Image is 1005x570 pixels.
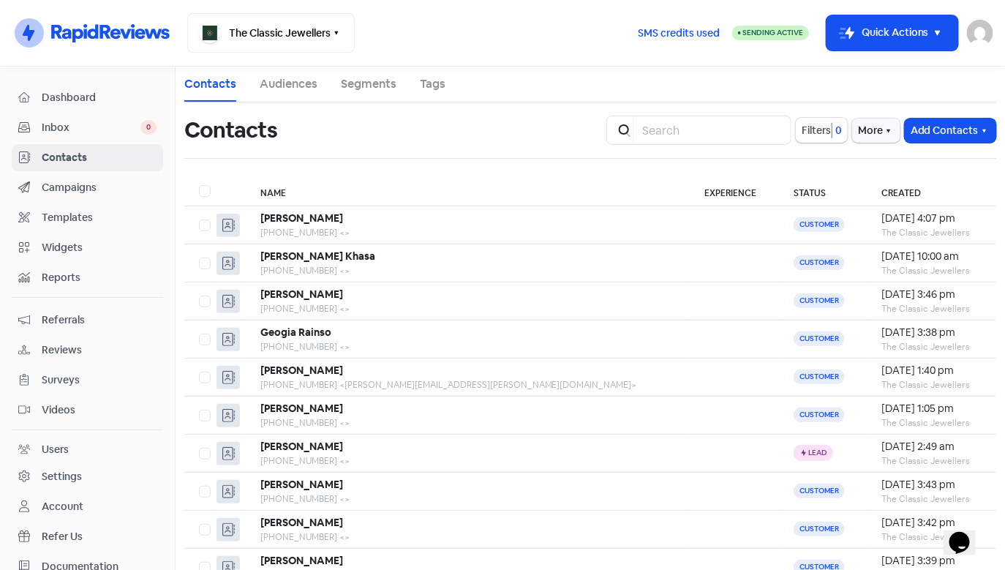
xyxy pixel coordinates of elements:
div: The Classic Jewellers [882,530,982,544]
div: The Classic Jewellers [882,416,982,430]
button: The Classic Jewellers [187,13,355,53]
div: [DATE] 3:43 pm [882,477,982,492]
div: [DATE] 10:00 am [882,249,982,264]
a: Reviews [12,337,163,364]
span: Lead [808,449,827,457]
a: Templates [12,204,163,231]
span: Customer [794,331,845,346]
div: [PHONE_NUMBER] <> [260,340,676,353]
a: SMS credits used [625,24,732,40]
div: [PHONE_NUMBER] <> [260,302,676,315]
span: Campaigns [42,180,157,195]
div: [PHONE_NUMBER] <> [260,264,676,277]
th: Name [246,176,690,206]
a: Account [12,493,163,520]
span: Customer [794,293,845,308]
a: Audiences [260,75,317,93]
span: Customer [794,370,845,384]
div: [DATE] 3:46 pm [882,287,982,302]
span: Refer Us [42,529,157,544]
span: Sending Active [742,28,803,37]
div: [DATE] 1:05 pm [882,401,982,416]
div: [PHONE_NUMBER] <> [260,492,676,506]
div: The Classic Jewellers [882,264,982,277]
div: [DATE] 4:07 pm [882,211,982,226]
span: Filters [802,123,831,138]
div: [DATE] 2:49 am [882,439,982,454]
div: Account [42,499,83,514]
div: The Classic Jewellers [882,492,982,506]
b: [PERSON_NAME] [260,288,343,301]
b: [PERSON_NAME] Khasa [260,250,375,263]
div: [PHONE_NUMBER] <> [260,454,676,468]
b: [PERSON_NAME] [260,364,343,377]
span: Customer [794,484,845,498]
span: SMS credits used [638,26,720,41]
div: [PHONE_NUMBER] <> [260,530,676,544]
th: Created [867,176,996,206]
span: Contacts [42,150,157,165]
span: 0 [832,123,842,138]
a: Settings [12,463,163,490]
span: 0 [140,120,157,135]
div: Settings [42,469,82,484]
div: [DATE] 1:40 pm [882,363,982,378]
span: Inbox [42,120,140,135]
span: Reviews [42,342,157,358]
b: [PERSON_NAME] [260,516,343,529]
a: Videos [12,397,163,424]
span: Customer [794,217,845,232]
a: Contacts [184,75,236,93]
div: [PHONE_NUMBER] <> [260,226,676,239]
span: Reports [42,270,157,285]
div: The Classic Jewellers [882,302,982,315]
b: Geogia Rainso [260,326,331,339]
div: [DATE] 3:38 pm [882,325,982,340]
img: User [967,20,993,46]
th: Status [779,176,867,206]
a: Contacts [12,144,163,171]
a: Refer Us [12,523,163,550]
div: [PHONE_NUMBER] <[PERSON_NAME][EMAIL_ADDRESS][PERSON_NAME][DOMAIN_NAME]> [260,378,676,391]
span: Templates [42,210,157,225]
a: Tags [420,75,445,93]
input: Search [633,116,791,145]
b: [PERSON_NAME] [260,211,343,225]
div: The Classic Jewellers [882,340,982,353]
a: Widgets [12,234,163,261]
span: Referrals [42,312,157,328]
b: [PERSON_NAME] [260,440,343,453]
button: More [852,119,900,143]
div: [DATE] 3:42 pm [882,515,982,530]
button: Filters0 [796,118,848,143]
button: Quick Actions [827,15,958,50]
div: The Classic Jewellers [882,454,982,468]
b: [PERSON_NAME] [260,402,343,415]
iframe: chat widget [944,511,990,555]
a: Surveys [12,367,163,394]
h1: Contacts [184,107,277,154]
span: Widgets [42,240,157,255]
a: Sending Active [732,24,809,42]
th: Experience [690,176,780,206]
span: Dashboard [42,90,157,105]
a: Reports [12,264,163,291]
span: Customer [794,408,845,422]
a: Dashboard [12,84,163,111]
span: Customer [794,255,845,270]
a: Inbox 0 [12,114,163,141]
div: Users [42,442,69,457]
span: Videos [42,402,157,418]
span: Surveys [42,372,157,388]
div: The Classic Jewellers [882,378,982,391]
div: [DATE] 3:39 pm [882,553,982,569]
span: Customer [794,522,845,536]
a: Segments [341,75,396,93]
button: Add Contacts [905,119,996,143]
a: Users [12,436,163,463]
a: Campaigns [12,174,163,201]
a: Referrals [12,307,163,334]
div: [PHONE_NUMBER] <> [260,416,676,430]
b: [PERSON_NAME] [260,478,343,491]
b: [PERSON_NAME] [260,554,343,567]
